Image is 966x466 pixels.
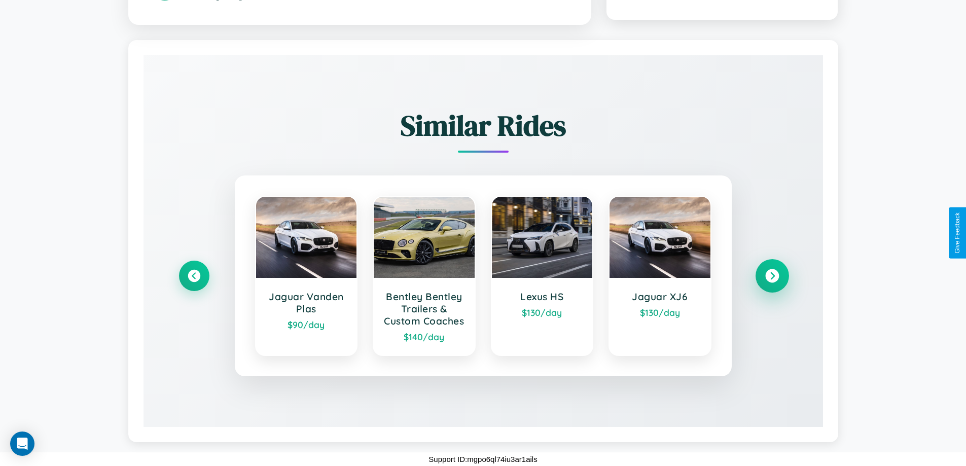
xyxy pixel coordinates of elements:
div: $ 90 /day [266,319,347,330]
div: Give Feedback [954,212,961,254]
h3: Jaguar Vanden Plas [266,291,347,315]
h3: Jaguar XJ6 [620,291,700,303]
a: Jaguar XJ6$130/day [609,196,711,356]
div: $ 130 /day [502,307,583,318]
a: Jaguar Vanden Plas$90/day [255,196,358,356]
h3: Bentley Bentley Trailers & Custom Coaches [384,291,464,327]
h3: Lexus HS [502,291,583,303]
div: Open Intercom Messenger [10,432,34,456]
a: Lexus HS$130/day [491,196,594,356]
h2: Similar Rides [179,106,788,145]
div: $ 130 /day [620,307,700,318]
div: $ 140 /day [384,331,464,342]
p: Support ID: mgpo6ql74iu3ar1ails [428,452,537,466]
a: Bentley Bentley Trailers & Custom Coaches$140/day [373,196,476,356]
